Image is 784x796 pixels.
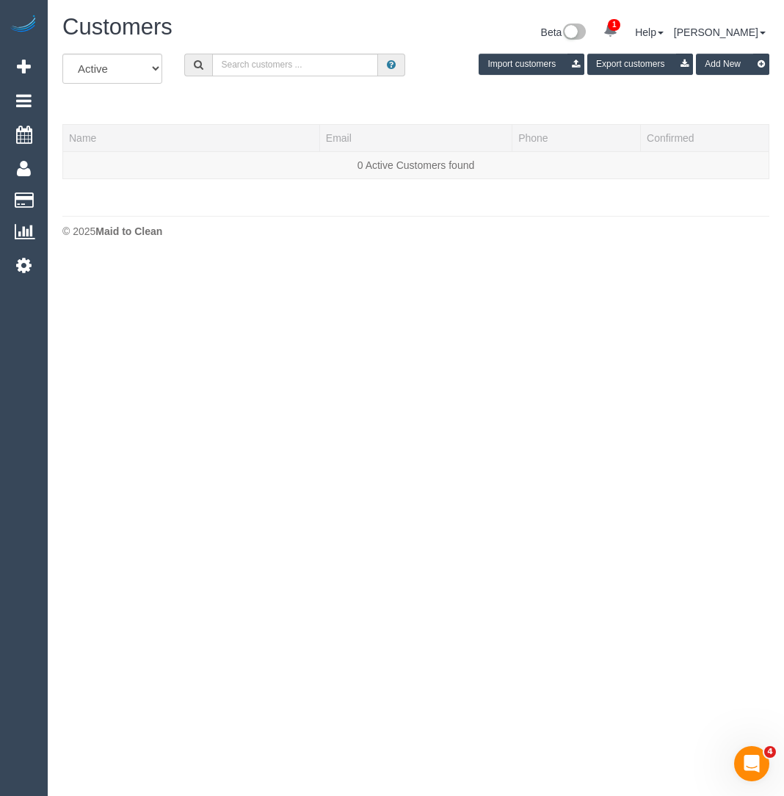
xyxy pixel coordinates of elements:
button: Add New [696,54,769,75]
button: Import customers [479,54,584,75]
th: Confirmed [641,124,769,151]
th: Email [319,124,512,151]
a: [PERSON_NAME] [674,26,766,38]
div: © 2025 [62,224,769,239]
a: Help [635,26,664,38]
strong: Maid to Clean [95,225,162,237]
button: Export customers [587,54,693,75]
iframe: Intercom live chat [734,746,769,781]
img: New interface [562,23,586,43]
th: Name [63,124,320,151]
img: Automaid Logo [9,15,38,35]
input: Search customers ... [212,54,378,76]
td: 0 Active Customers found [63,151,769,178]
span: 4 [764,746,776,758]
span: 1 [608,19,620,31]
th: Phone [512,124,641,151]
span: Customers [62,14,173,40]
a: 1 [596,15,625,47]
a: Beta [541,26,587,38]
